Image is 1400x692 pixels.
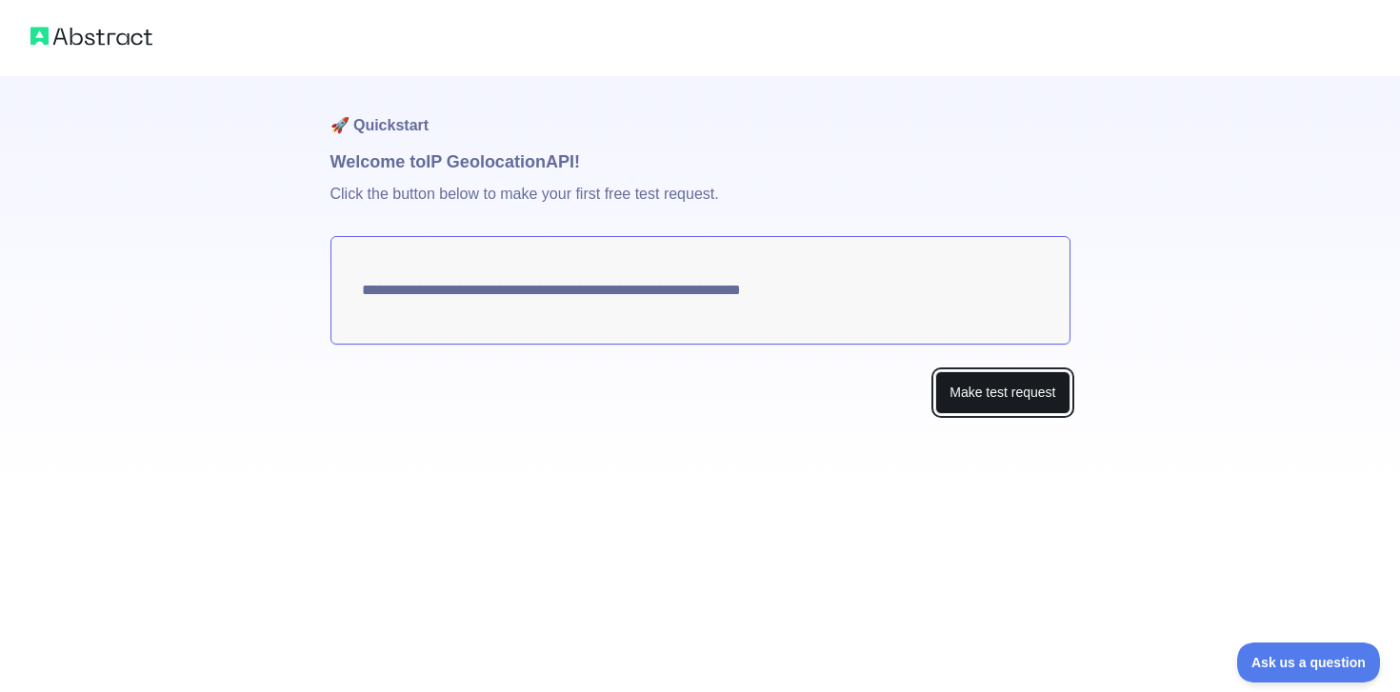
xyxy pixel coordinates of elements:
h1: Welcome to IP Geolocation API! [330,148,1070,175]
img: Abstract logo [30,23,152,49]
p: Click the button below to make your first free test request. [330,175,1070,236]
button: Make test request [935,371,1070,414]
h1: 🚀 Quickstart [330,76,1070,148]
iframe: Toggle Customer Support [1237,643,1381,682]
